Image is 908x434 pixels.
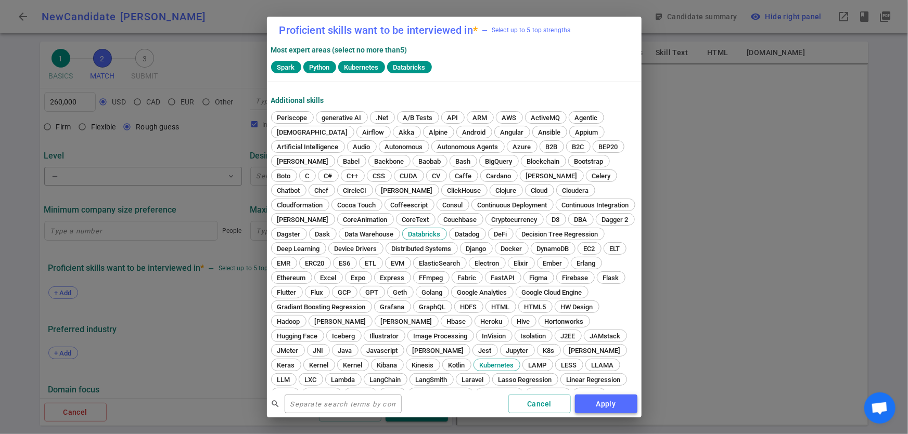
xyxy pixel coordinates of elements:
span: [PERSON_NAME] [274,216,332,223]
span: ES6 [336,259,354,267]
span: Lasso Regression [495,376,556,384]
span: Continuous Deployment [474,201,551,209]
span: [DEMOGRAPHIC_DATA] [274,128,352,136]
span: Elixir [510,259,532,267]
span: Geth [390,288,411,296]
span: Device Drivers [331,245,381,253]
span: Electron [471,259,503,267]
span: Clojure [492,187,520,194]
span: Java [335,347,356,354]
span: Kubernetes [476,361,518,369]
span: Autonomous Agents [434,143,502,151]
span: Consul [439,201,467,209]
span: Cocoa Touch [334,201,380,209]
span: EMR [274,259,295,267]
span: search [271,399,280,409]
div: — [482,25,488,35]
span: Celery [589,172,615,180]
span: Golang [418,288,446,296]
span: Ethereum [274,274,310,282]
span: Chatbot [274,187,304,194]
span: A/B Tests [400,114,437,122]
span: Baobab [415,157,445,165]
span: Appium [572,128,602,136]
span: Akka [395,128,418,136]
span: Illustrator [366,332,403,340]
span: Bootstrap [571,157,607,165]
span: [PERSON_NAME] [274,157,332,165]
span: LangChain [366,376,405,384]
span: Blockchain [523,157,564,165]
span: Ansible [535,128,565,136]
span: ERC20 [302,259,328,267]
span: Cloudformation [274,201,327,209]
span: Deep Learning [274,245,324,253]
span: JNI [310,347,327,354]
span: LAMP [525,361,551,369]
span: Ember [540,259,566,267]
span: ETL [362,259,380,267]
span: ElasticSearch [416,259,464,267]
span: Dagger 2 [598,216,632,223]
span: Firebase [559,274,592,282]
button: Cancel [508,394,571,414]
strong: Most expert areas (select no more than 5 ) [271,46,407,54]
span: Periscope [274,114,311,122]
span: Cardano [483,172,515,180]
span: Isolation [517,332,550,340]
strong: Additional Skills [271,96,324,104]
span: Hugging Face [274,332,322,340]
span: CV [429,172,444,180]
span: ActiveMQ [528,114,564,122]
span: B2C [569,143,588,151]
span: Agentic [571,114,602,122]
span: Lambda [328,376,359,384]
span: Autonomous [381,143,427,151]
span: Express [377,274,408,282]
span: ELT [606,245,624,253]
span: Erlang [573,259,599,267]
span: generative AI [318,114,365,122]
input: Separate search terms by comma or space [285,396,402,412]
span: [PERSON_NAME] [522,172,581,180]
span: BigQuery [482,157,516,165]
span: Flux [308,288,327,296]
span: B2B [542,143,561,151]
span: Linear Regression [563,376,624,384]
span: Databricks [405,230,444,238]
span: HDFS [457,303,481,311]
span: Hbase [443,318,470,325]
span: Grafana [377,303,408,311]
span: EC2 [580,245,599,253]
span: Dask [312,230,334,238]
span: DBA [571,216,591,223]
span: LESS [558,361,581,369]
span: DynamoDB [533,245,573,253]
span: Continuous Integration [558,201,633,209]
span: DeFi [491,230,511,238]
span: Kernel [306,361,332,369]
span: Iceberg [329,332,359,340]
span: Babel [340,157,364,165]
span: HW Design [557,303,597,311]
span: .Net [373,114,392,122]
span: Gradiant Boosting Regression [274,303,369,311]
span: Spark [273,63,299,71]
span: Fabric [454,274,480,282]
span: CSS [369,172,389,180]
span: JAMstack [586,332,624,340]
span: Angular [497,128,528,136]
span: Alpine [426,128,452,136]
span: Boto [274,172,295,180]
span: Jest [475,347,495,354]
span: Airflow [359,128,388,136]
span: LXC [301,376,321,384]
span: Flask [599,274,623,282]
span: Image Processing [410,332,471,340]
span: Cloud [528,187,552,194]
span: Android [459,128,490,136]
span: Jupyter [503,347,532,354]
span: AWS [498,114,520,122]
span: Decision Tree Regression [518,230,602,238]
span: Distributed Systems [388,245,455,253]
